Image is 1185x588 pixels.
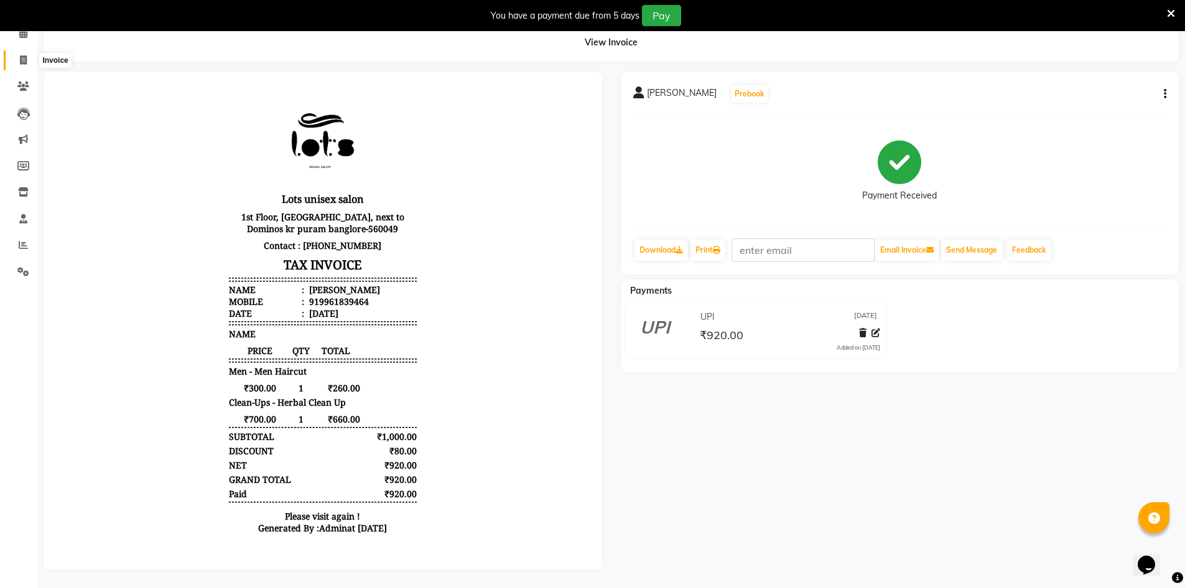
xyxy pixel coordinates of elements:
[312,347,361,358] div: ₹1,000.00
[220,10,314,103] img: file_1737635019808.png
[941,240,1002,261] button: Send Message
[235,329,256,341] span: 1
[173,124,361,153] p: 1st Floor, [GEOGRAPHIC_DATA], next to Dominos kr puram banglore-560049
[251,212,313,223] div: 919961839464
[173,212,248,223] div: Mobile
[173,361,218,373] div: DISCOUNT
[173,261,235,273] span: PRICE
[173,329,235,341] span: ₹700.00
[173,281,251,293] span: Men - Men Haircut
[256,298,305,310] span: ₹260.00
[39,53,71,68] div: Invoice
[256,329,305,341] span: ₹660.00
[173,312,290,324] span: Clean-Ups - Herbal Clean Up
[246,223,248,235] span: :
[837,343,880,352] div: Added on [DATE]
[312,361,361,373] div: ₹80.00
[235,298,256,310] span: 1
[246,200,248,212] span: :
[173,438,361,450] div: Generated By : at [DATE]
[173,390,235,401] div: GRAND TOTAL
[630,285,672,296] span: Payments
[173,375,191,387] div: NET
[491,9,639,22] div: You have a payment due from 5 days
[173,426,361,438] p: Please visit again !
[173,170,361,192] h3: TAX INVOICE
[700,328,743,345] span: ₹920.00
[700,310,715,324] span: UPI
[862,189,937,202] div: Payment Received
[634,240,688,261] a: Download
[173,153,361,170] p: Contact : [PHONE_NUMBER]
[173,244,200,256] span: NAME
[1007,240,1051,261] a: Feedback
[173,223,248,235] div: Date
[173,347,218,358] div: SUBTOTAL
[1133,538,1173,576] iframe: chat widget
[312,404,361,416] div: ₹920.00
[647,86,717,104] span: [PERSON_NAME]
[642,5,681,26] button: Pay
[312,390,361,401] div: ₹920.00
[173,298,235,310] span: ₹300.00
[263,438,291,450] span: Admin
[235,261,256,273] span: QTY
[875,240,939,261] button: Email Invoice
[854,310,877,324] span: [DATE]
[173,200,248,212] div: Name
[246,212,248,223] span: :
[256,261,305,273] span: TOTAL
[251,223,282,235] div: [DATE]
[312,375,361,387] div: ₹920.00
[44,24,1179,62] div: View Invoice
[732,238,875,262] input: enter email
[173,106,361,124] h3: Lots unisex salon
[251,200,324,212] div: [PERSON_NAME]
[690,240,725,261] a: Print
[173,404,191,416] div: Paid
[732,85,768,103] button: Prebook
